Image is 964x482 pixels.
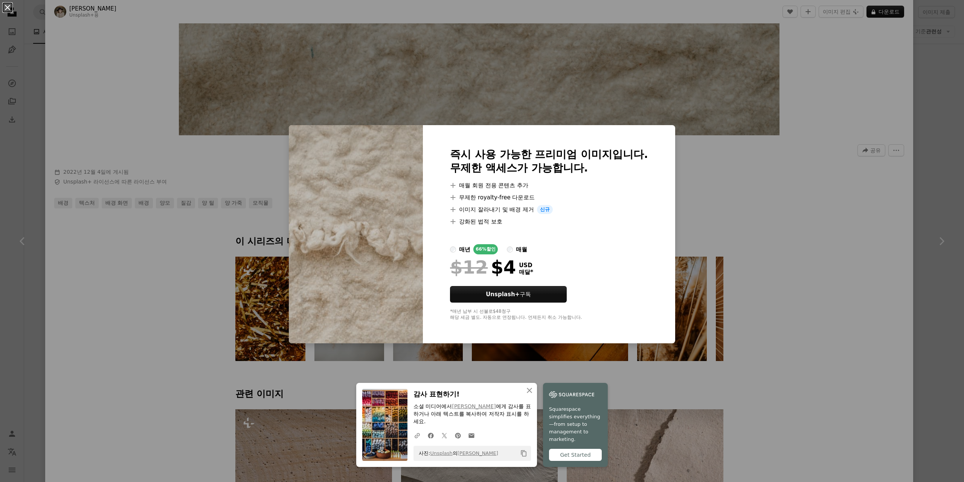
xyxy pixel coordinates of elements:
[519,262,533,269] span: USD
[549,449,602,461] div: Get Started
[450,205,648,214] li: 이미지 잘라내기 및 배경 제거
[450,309,648,321] div: *매년 납부 시 선불로 $48 청구 해당 세금 별도. 자동으로 연장됩니다. 언제든지 취소 가능합니다.
[424,428,438,443] a: Facebook에 공유
[413,403,531,425] p: 소셜 미디어에서 에게 감사를 표하거나 아래 텍스트를 복사하여 저작자 표시를 하세요.
[430,450,452,456] a: Unsplash
[516,245,527,254] div: 매월
[289,125,423,343] img: premium_photo-1670044658633-0ce055230d14
[450,286,567,303] button: Unsplash+구독
[517,447,530,460] button: 클립보드에 복사하기
[473,244,498,254] div: 66% 할인
[451,428,465,443] a: Pinterest에 공유
[438,428,451,443] a: Twitter에 공유
[450,181,648,190] li: 매월 회원 전용 콘텐츠 추가
[459,245,470,254] div: 매년
[549,389,594,400] img: file-1747939142011-51e5cc87e3c9
[450,193,648,202] li: 무제한 royalty-free 다운로드
[450,257,516,277] div: $4
[543,383,608,467] a: Squarespace simplifies everything—from setup to management to marketing.Get Started
[486,291,520,298] strong: Unsplash+
[450,217,648,226] li: 강화된 법적 보호
[458,450,498,456] a: [PERSON_NAME]
[450,148,648,175] h2: 즉시 사용 가능한 프리미엄 이미지입니다. 무제한 액세스가 가능합니다.
[413,389,531,400] h3: 감사 표현하기!
[537,205,553,214] span: 신규
[415,447,498,459] span: 사진: 의
[507,246,513,252] input: 매월
[450,246,456,252] input: 매년66%할인
[450,257,488,277] span: $12
[465,428,478,443] a: 이메일로 공유에 공유
[549,405,602,443] span: Squarespace simplifies everything—from setup to management to marketing.
[452,403,496,409] a: [PERSON_NAME]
